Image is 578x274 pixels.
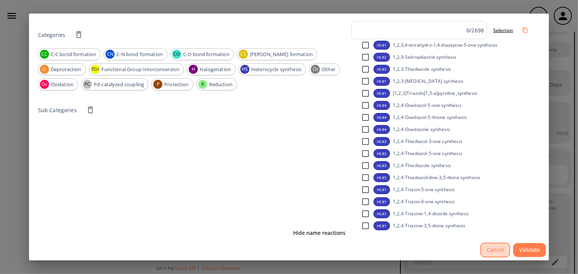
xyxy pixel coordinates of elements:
[381,43,387,48] p: #1
[373,149,390,158] div: HS
[381,151,387,157] p: #3
[393,151,462,157] span: 1,2,4-Thiadiazol-5-one synthesis
[352,232,540,244] div: HS#11,2,4-Triazine synthesis
[393,175,480,181] span: 1,2,4-Thiadiazolidine-3,5-dione synthesis
[381,223,387,229] p: #1
[309,63,340,75] div: OtOther
[352,75,540,87] div: HS#11,2,3-[MEDICAL_DATA] synthesis
[47,81,78,88] span: Oxidation
[352,135,540,148] div: HS#31,2,4-Thiadiazol-3-one synthesis
[373,89,390,98] div: HS
[373,77,390,86] div: HS
[373,101,390,110] div: HS
[381,67,387,72] p: #3
[89,63,184,75] div: FGIFunctional Group Interconversion
[104,48,167,60] div: CNC-N bond formation
[381,79,387,84] p: #1
[381,199,387,205] p: #1
[38,106,77,114] p: Sub Categories
[352,63,540,75] div: HS#31,2,3-Thiadiazole synthesis
[247,66,306,73] span: Heterocycle synthesis
[373,137,390,146] div: HS
[393,199,455,205] span: 1,2,4-Triazin-6-one synthesis
[393,78,464,85] span: 1,2,3-[MEDICAL_DATA] synthesis
[373,197,390,206] div: HS
[373,65,390,74] div: HS
[38,63,86,75] div: DDeprotection
[393,114,467,121] span: 1,2,4-Oxadiazol-5-thione synthesis
[38,78,78,90] div: OxOxidation
[239,50,248,59] div: CS
[40,65,49,74] div: D
[352,148,540,160] div: HS#31,2,4-Thiadiazol-5-one synthesis
[393,54,456,61] span: 1,2,3-Selenadiazole synthesis
[47,51,101,58] span: C-C bond formation
[373,125,390,134] div: HS
[373,185,390,194] div: HS
[393,126,450,133] span: 1,2,4-Oxadiazole synthesis
[373,41,390,50] div: HS
[352,111,540,123] div: HS#41,2,4-Oxadiazol-5-thione synthesis
[381,91,387,96] p: #1
[90,81,148,88] span: Pd-catalyzed coupling
[490,24,516,37] button: Selection
[373,53,390,62] div: HS
[196,66,235,73] span: Halogenation
[393,211,469,217] span: 1,2,4-Triazine-1,4-dioxide synthesis
[187,63,235,75] div: HHalogenation
[480,243,510,257] button: Cancel
[83,80,92,89] div: PC
[106,50,115,59] div: CN
[40,50,49,59] div: CC
[237,48,317,60] div: CS[PERSON_NAME] formation
[393,163,451,169] span: 1,2,4-Thiadiazole synthesis
[189,65,198,74] div: H
[239,63,306,75] div: HSHeterocycle synthesis
[393,139,462,145] span: 1,2,4-Thiadiazol-3-one synthesis
[381,115,387,120] p: #4
[240,65,249,74] div: HS
[311,65,320,74] div: Ot
[519,24,531,36] button: Copy to clipboard
[381,175,387,181] p: #3
[352,184,540,196] div: HS#11,2,4-Triazin-5-one synthesis
[352,51,540,63] div: HS#21,2,3-Selenadiazole synthesis
[170,48,234,60] div: COC-O bond formation
[381,211,387,217] p: #1
[352,123,540,135] div: HS#41,2,4-Oxadiazole synthesis
[352,172,540,184] div: HS#31,2,4-Thiadiazolidine-3,5-dione synthesis
[373,221,390,230] div: HS
[91,65,100,74] div: FGI
[205,81,237,88] span: Reduction
[352,99,540,111] div: HS#41,2,4-Oxadiazol-5-one synthesis
[393,42,497,49] span: 1,2,3,4-tetrahydro-1,4-diazepine-5-one synthesis
[393,66,451,73] span: 1,2,3-Thiadiazole synthesis
[373,113,390,122] div: HS
[318,66,339,73] span: Other
[352,87,540,99] div: HS#1[1,2,3]Triazolo[1,5-a]pyridine_synthesis
[196,78,237,90] div: RReduction
[153,80,162,89] div: P
[466,26,484,34] div: 0 / 2698
[98,66,184,73] span: Functional Group Interconversion
[373,161,390,170] div: HS
[38,31,66,38] span: Categories
[393,223,465,229] span: 1,2,4-Triazine-3,5-dione synthesis
[381,187,387,193] p: #1
[381,103,387,108] p: #4
[373,173,390,182] div: HS
[373,209,390,218] div: HS
[352,196,540,208] div: HS#11,2,4-Triazin-6-one synthesis
[160,81,193,88] span: Protection
[81,78,148,90] div: PCPd-catalyzed coupling
[352,160,540,172] div: HS#31,2,4-Thiadiazole synthesis
[381,163,387,169] p: #3
[352,220,540,232] div: HS#11,2,4-Triazine-3,5-dione synthesis
[40,80,49,89] div: Ox
[381,139,387,145] p: #3
[393,90,477,97] span: [1,2,3]Triazolo[1,5-a]pyridine_synthesis
[172,50,181,59] div: CO
[352,208,540,220] div: HS#11,2,4-Triazine-1,4-dioxide synthesis
[179,51,234,58] span: C-O bond formation
[393,102,462,109] span: 1,2,4-Oxadiazol-5-one synthesis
